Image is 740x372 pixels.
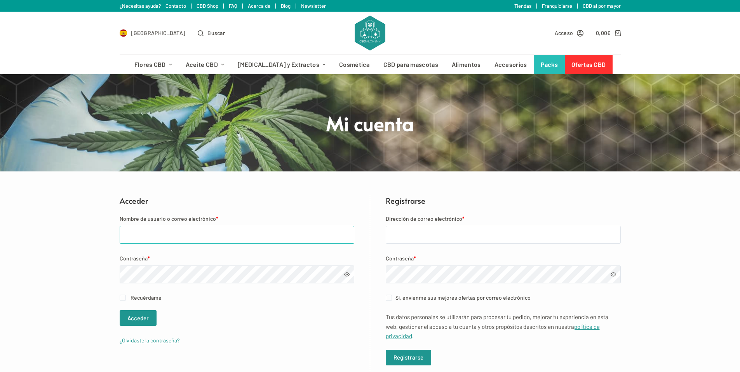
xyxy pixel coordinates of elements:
a: Aceite CBD [179,55,231,74]
h2: Registrarse [386,195,621,206]
label: Dirección de correo electrónico [386,214,621,223]
a: Alimentos [445,55,488,74]
label: Nombre de usuario o correo electrónico [120,214,354,223]
label: Contraseña [386,254,621,263]
a: Packs [534,55,565,74]
a: [MEDICAL_DATA] y Extractos [231,55,333,74]
a: Select Country [120,28,186,37]
a: CBD Shop [197,3,218,9]
span: [GEOGRAPHIC_DATA] [131,28,185,37]
span: Recuérdame [131,294,162,301]
span: € [607,30,611,36]
input: Sí, envíenme sus mejores ofertas por correo electrónico [386,295,392,301]
a: Acerca de [248,3,270,9]
a: Franquiciarse [542,3,572,9]
a: Tiendas [514,3,531,9]
a: ¿Necesitas ayuda? Contacto [120,3,186,9]
a: FAQ [229,3,237,9]
bdi: 0,00 [596,30,611,36]
button: Acceder [120,310,157,326]
h2: Acceder [120,195,354,206]
a: ¿Olvidaste la contraseña? [120,337,179,344]
a: Flores CBD [127,55,179,74]
img: CBD Alchemy [355,16,385,51]
a: Accesorios [488,55,534,74]
span: Buscar [207,28,225,37]
a: Ofertas CBD [565,55,613,74]
button: Registrarse [386,350,431,365]
a: CBD para mascotas [376,55,445,74]
a: Carro de compra [596,28,620,37]
a: Acceso [555,28,584,37]
label: Contraseña [120,254,354,263]
img: ES Flag [120,29,127,37]
p: Tus datos personales se utilizarán para procesar tu pedido, mejorar tu experiencia en esta web, g... [386,312,621,341]
label: Sí, envíenme sus mejores ofertas por correo electrónico [386,293,621,302]
a: Blog [281,3,291,9]
input: Recuérdame [120,295,126,301]
a: CBD al por mayor [583,3,621,9]
a: Cosmética [333,55,377,74]
nav: Menú de cabecera [127,55,613,74]
h1: Mi cuenta [225,110,516,136]
a: Newsletter [301,3,326,9]
span: Acceso [555,28,573,37]
button: Abrir formulario de búsqueda [198,28,225,37]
